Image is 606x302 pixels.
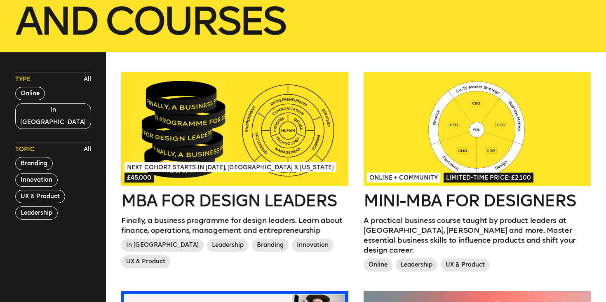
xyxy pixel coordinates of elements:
button: Leadership [15,206,58,220]
span: UX & Product [121,255,170,268]
span: In [GEOGRAPHIC_DATA] [121,239,204,252]
button: Online [15,87,45,100]
button: UX & Product [15,190,65,203]
span: Online + Community [367,173,440,183]
span: Leadership [207,239,249,252]
span: Branding [252,239,289,252]
span: Limited-time price: £2,100 [444,173,533,183]
h2: MBA for Design Leaders [121,192,348,209]
button: Branding [15,157,53,170]
span: Online [364,258,392,272]
span: Topic [15,145,35,154]
button: In [GEOGRAPHIC_DATA] [15,103,91,129]
span: Innovation [292,239,334,252]
span: Next Cohort Starts in [DATE], [GEOGRAPHIC_DATA] & [US_STATE] [124,162,336,172]
span: £45,000 [124,173,154,183]
span: UX & Product [441,258,490,272]
a: Online + CommunityLimited-time price: £2,100Mini-MBA for DesignersA practical business course tau... [364,72,591,275]
span: Type [15,75,31,84]
p: A practical business course taught by product leaders at [GEOGRAPHIC_DATA], [PERSON_NAME] and mor... [364,215,591,255]
a: Next Cohort Starts in [DATE], [GEOGRAPHIC_DATA] & [US_STATE]£45,000MBA for Design LeadersFinally,... [121,72,348,272]
button: Innovation [15,173,58,187]
h2: Mini-MBA for Designers [364,192,591,209]
p: Finally, a business programme for design leaders. Learn about finance, operations, management and... [121,215,348,235]
span: Leadership [396,258,437,272]
button: All [82,143,93,156]
button: All [82,73,93,86]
